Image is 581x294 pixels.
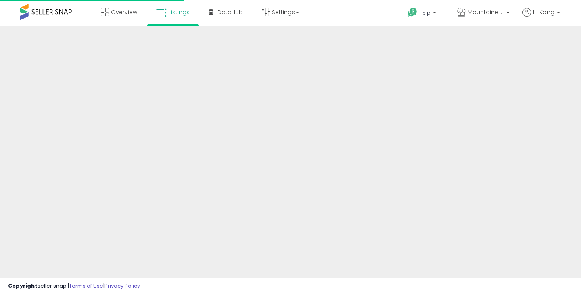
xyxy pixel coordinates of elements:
[420,9,431,16] span: Help
[533,8,554,16] span: Hi Kong
[169,8,190,16] span: Listings
[104,282,140,290] a: Privacy Policy
[69,282,103,290] a: Terms of Use
[522,8,560,26] a: Hi Kong
[8,282,140,290] div: seller snap | |
[8,282,38,290] strong: Copyright
[408,7,418,17] i: Get Help
[111,8,137,16] span: Overview
[401,1,444,26] a: Help
[217,8,243,16] span: DataHub
[468,8,504,16] span: MountaineerBrand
